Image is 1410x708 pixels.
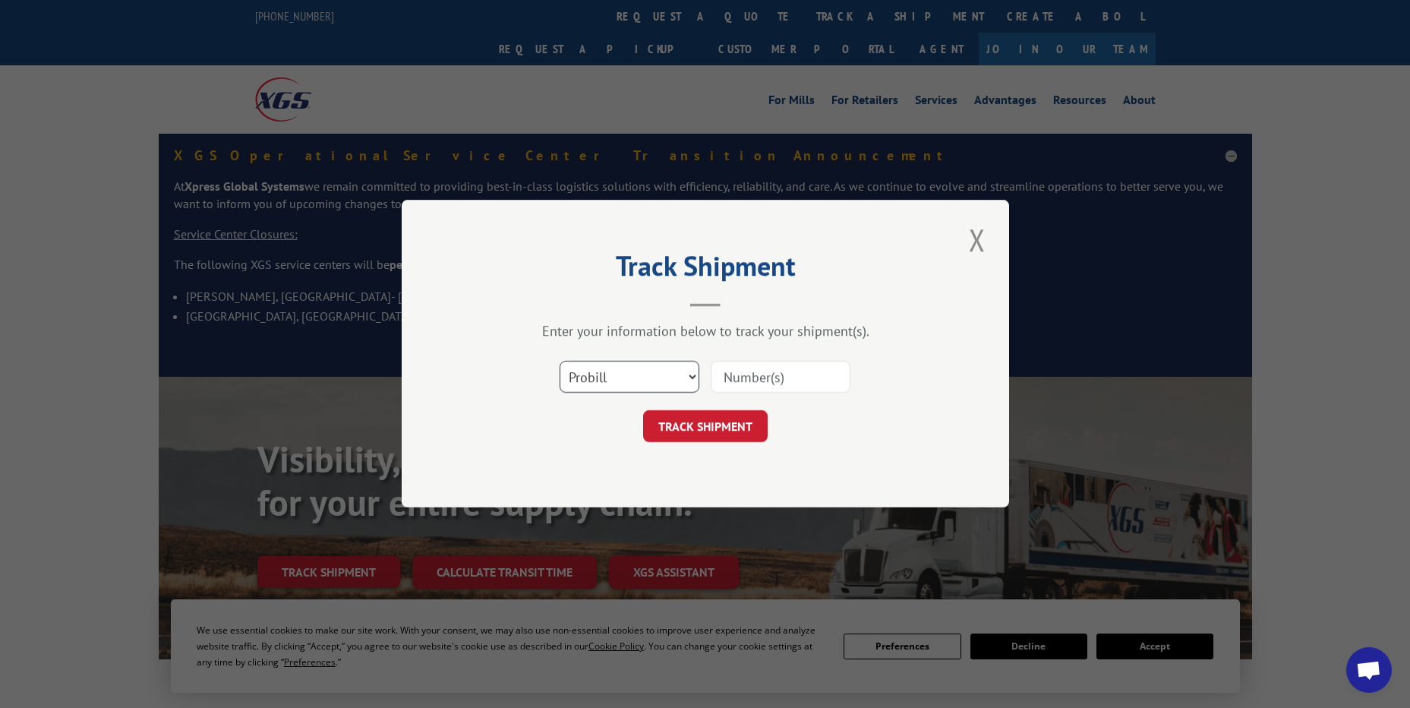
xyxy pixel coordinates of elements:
div: Enter your information below to track your shipment(s). [478,323,933,340]
button: Close modal [964,219,990,261]
input: Number(s) [711,362,850,394]
button: TRACK SHIPMENT [643,411,768,443]
h2: Track Shipment [478,255,933,284]
a: Open chat [1346,647,1392,693]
